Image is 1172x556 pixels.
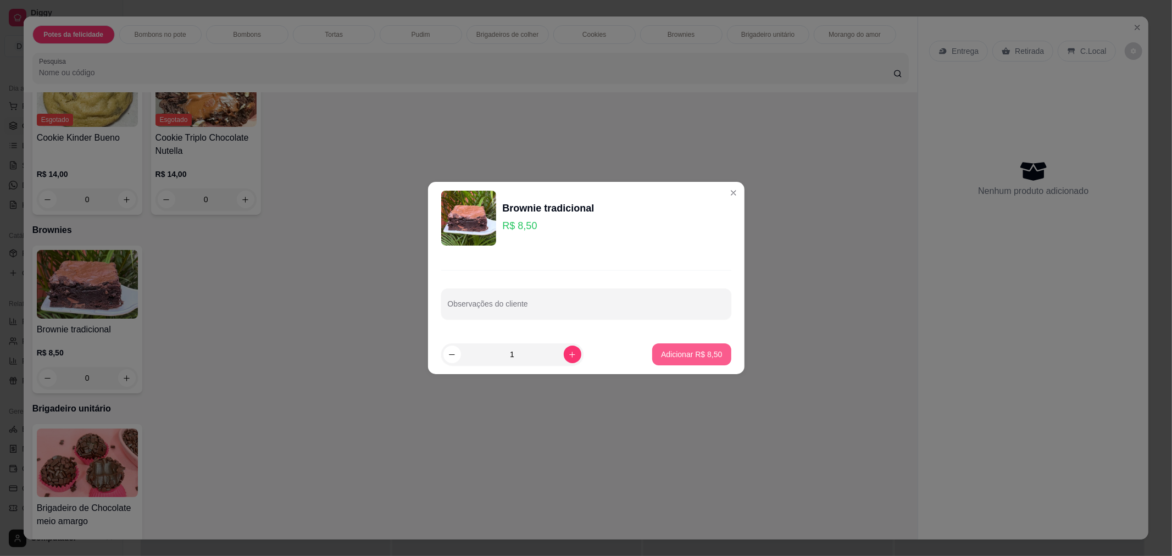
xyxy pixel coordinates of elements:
[448,303,725,314] input: Observações do cliente
[443,346,461,363] button: decrease-product-quantity
[441,191,496,246] img: product-image
[652,343,731,365] button: Adicionar R$ 8,50
[503,201,595,216] div: Brownie tradicional
[503,218,595,233] p: R$ 8,50
[661,349,722,360] p: Adicionar R$ 8,50
[725,184,742,202] button: Close
[564,346,581,363] button: increase-product-quantity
